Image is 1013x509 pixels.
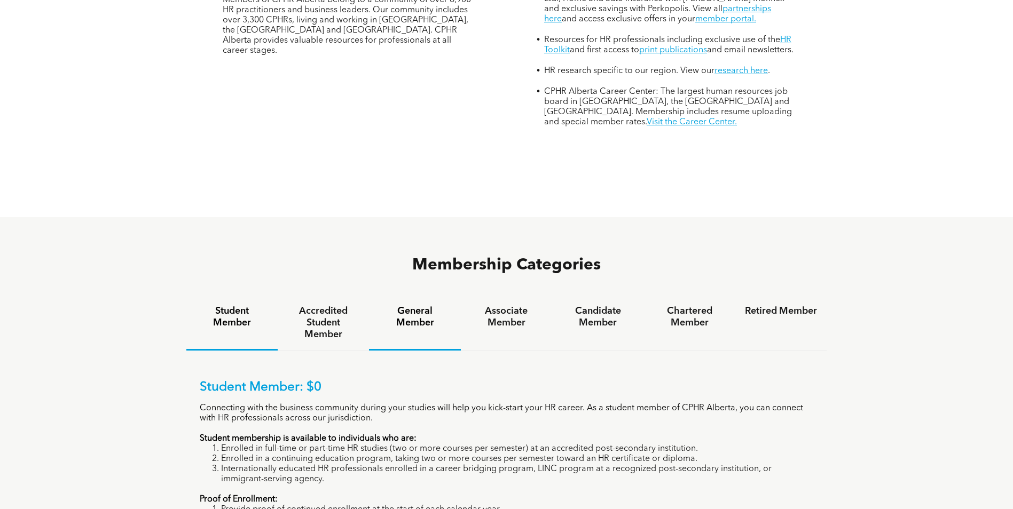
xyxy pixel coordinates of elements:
[745,305,817,317] h4: Retired Member
[707,46,794,54] span: and email newsletters.
[221,444,814,454] li: Enrolled in full-time or part-time HR studies (two or more courses per semester) at an accredited...
[200,434,417,443] strong: Student membership is available to individuals who are:
[695,15,756,23] a: member portal.
[221,464,814,484] li: Internationally educated HR professionals enrolled in a career bridging program, LINC program at ...
[647,118,737,126] a: Visit the Career Center.
[200,380,814,395] p: Student Member: $0
[570,46,639,54] span: and first access to
[544,36,780,44] span: Resources for HR professionals including exclusive use of the
[562,15,695,23] span: and access exclusive offers in your
[714,67,768,75] a: research here
[639,46,707,54] a: print publications
[562,305,634,329] h4: Candidate Member
[200,495,278,504] strong: Proof of Enrollment:
[544,88,792,126] span: CPHR Alberta Career Center: The largest human resources job board in [GEOGRAPHIC_DATA], the [GEOG...
[470,305,543,329] h4: Associate Member
[200,403,814,424] p: Connecting with the business community during your studies will help you kick-start your HR caree...
[654,305,726,329] h4: Chartered Member
[768,67,770,75] span: .
[196,305,268,329] h4: Student Member
[287,305,359,340] h4: Accredited Student Member
[412,257,601,273] span: Membership Categories
[379,305,451,329] h4: General Member
[544,67,714,75] span: HR research specific to our region. View our
[221,454,814,464] li: Enrolled in a continuing education program, taking two or more courses per semester toward an HR ...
